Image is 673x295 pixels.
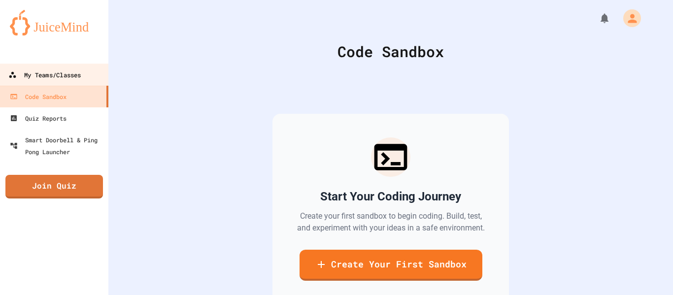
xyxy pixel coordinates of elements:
p: Create your first sandbox to begin coding. Build, test, and experiment with your ideas in a safe ... [296,210,485,234]
div: My Teams/Classes [8,69,81,81]
div: Quiz Reports [10,112,67,124]
h2: Start Your Coding Journey [320,189,461,204]
a: Create Your First Sandbox [300,250,482,281]
img: logo-orange.svg [10,10,99,35]
div: Code Sandbox [10,91,67,102]
div: Code Sandbox [133,40,648,63]
div: Smart Doorbell & Ping Pong Launcher [10,134,104,158]
a: Join Quiz [5,175,103,198]
div: My Notifications [580,10,613,27]
div: My Account [613,7,643,30]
